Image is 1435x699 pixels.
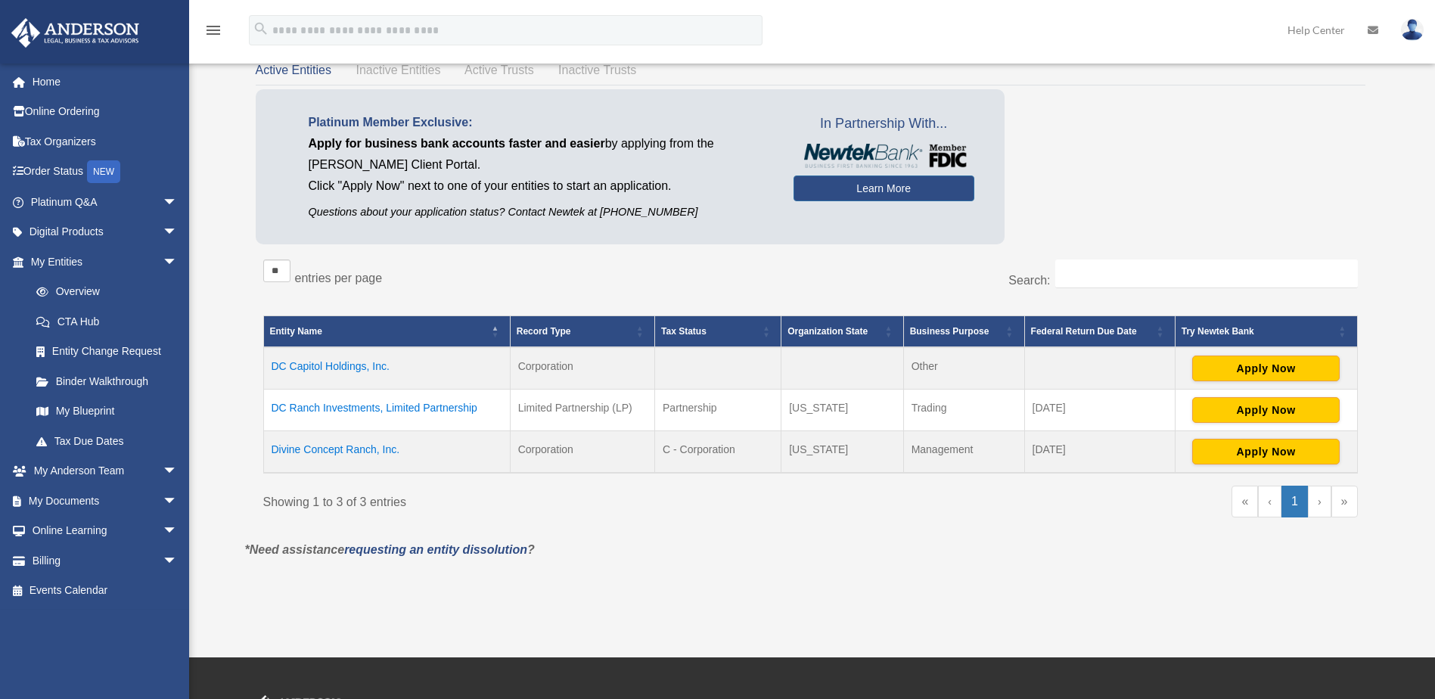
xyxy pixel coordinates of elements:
span: arrow_drop_down [163,187,193,218]
p: Questions about your application status? Contact Newtek at [PHONE_NUMBER] [309,203,771,222]
span: Entity Name [270,326,322,337]
a: Overview [21,277,185,307]
span: arrow_drop_down [163,456,193,487]
a: Order StatusNEW [11,157,200,188]
span: Tax Status [661,326,707,337]
span: arrow_drop_down [163,217,193,248]
div: Try Newtek Bank [1182,322,1334,340]
a: Online Ordering [11,97,200,127]
span: Active Trusts [464,64,534,76]
td: Other [903,347,1024,390]
a: Next [1308,486,1331,517]
a: Previous [1258,486,1281,517]
span: Organization State [787,326,868,337]
span: arrow_drop_down [163,247,193,278]
img: NewtekBankLogoSM.png [801,144,967,168]
th: Entity Name: Activate to invert sorting [263,315,510,347]
i: menu [204,21,222,39]
p: by applying from the [PERSON_NAME] Client Portal. [309,133,771,176]
th: Organization State: Activate to sort [781,315,903,347]
label: Search: [1008,274,1050,287]
th: Tax Status: Activate to sort [655,315,781,347]
a: menu [204,26,222,39]
a: Events Calendar [11,576,200,606]
a: requesting an entity dissolution [344,543,527,556]
td: Divine Concept Ranch, Inc. [263,430,510,473]
span: arrow_drop_down [163,545,193,576]
a: My Entitiesarrow_drop_down [11,247,193,277]
a: Tax Organizers [11,126,200,157]
a: Binder Walkthrough [21,366,193,396]
span: Inactive Trusts [558,64,636,76]
td: Limited Partnership (LP) [510,389,654,430]
a: My Blueprint [21,396,193,427]
img: User Pic [1401,19,1424,41]
a: CTA Hub [21,306,193,337]
i: search [253,20,269,37]
td: [US_STATE] [781,389,903,430]
td: [DATE] [1024,389,1175,430]
td: DC Capitol Holdings, Inc. [263,347,510,390]
span: Business Purpose [910,326,989,337]
td: Partnership [655,389,781,430]
span: In Partnership With... [794,112,974,136]
span: Federal Return Due Date [1031,326,1137,337]
p: Click "Apply Now" next to one of your entities to start an application. [309,176,771,197]
th: Federal Return Due Date: Activate to sort [1024,315,1175,347]
span: Record Type [517,326,571,337]
td: Corporation [510,347,654,390]
td: C - Corporation [655,430,781,473]
td: [US_STATE] [781,430,903,473]
button: Apply Now [1192,356,1340,381]
a: Home [11,67,200,97]
a: Platinum Q&Aarrow_drop_down [11,187,200,217]
td: Management [903,430,1024,473]
span: Apply for business bank accounts faster and easier [309,137,605,150]
td: Corporation [510,430,654,473]
button: Apply Now [1192,397,1340,423]
th: Record Type: Activate to sort [510,315,654,347]
span: arrow_drop_down [163,516,193,547]
a: Entity Change Request [21,337,193,367]
a: My Documentsarrow_drop_down [11,486,200,516]
a: 1 [1281,486,1308,517]
span: Inactive Entities [356,64,440,76]
div: Showing 1 to 3 of 3 entries [263,486,800,513]
button: Apply Now [1192,439,1340,464]
a: Learn More [794,176,974,201]
p: Platinum Member Exclusive: [309,112,771,133]
img: Anderson Advisors Platinum Portal [7,18,144,48]
label: entries per page [295,272,383,284]
th: Try Newtek Bank : Activate to sort [1175,315,1357,347]
span: Active Entities [256,64,331,76]
td: Trading [903,389,1024,430]
a: My Anderson Teamarrow_drop_down [11,456,200,486]
a: Tax Due Dates [21,426,193,456]
div: NEW [87,160,120,183]
a: Last [1331,486,1358,517]
em: *Need assistance ? [245,543,535,556]
a: First [1232,486,1258,517]
span: arrow_drop_down [163,486,193,517]
th: Business Purpose: Activate to sort [903,315,1024,347]
a: Digital Productsarrow_drop_down [11,217,200,247]
a: Billingarrow_drop_down [11,545,200,576]
td: DC Ranch Investments, Limited Partnership [263,389,510,430]
a: Online Learningarrow_drop_down [11,516,200,546]
td: [DATE] [1024,430,1175,473]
